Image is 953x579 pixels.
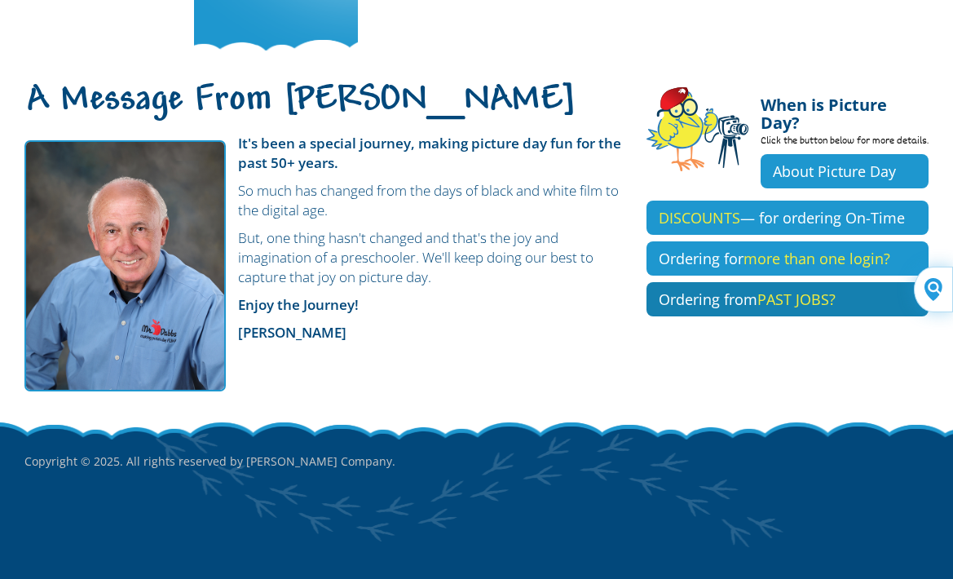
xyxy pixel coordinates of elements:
a: Ordering formore than one login? [646,241,929,276]
strong: [PERSON_NAME] [238,323,346,342]
strong: Enjoy the Journey! [238,295,359,314]
p: Click the button below for more details. [761,132,929,154]
img: Mr. Dabbs [24,140,226,391]
a: DISCOUNTS— for ordering On-Time [646,201,929,235]
p: But, one thing hasn't changed and that's the joy and imagination of a preschooler. We'll keep doi... [24,228,622,287]
h1: A Message From [PERSON_NAME] [24,93,622,127]
a: About Picture Day [761,154,929,188]
p: Copyright © 2025. All rights reserved by [PERSON_NAME] Company. [24,420,929,503]
span: more than one login? [743,249,890,268]
p: So much has changed from the days of black and white film to the digital age. [24,181,622,220]
h4: When is Picture Day? [761,86,929,132]
strong: It's been a special journey, making picture day fun for the past 50+ years. [238,134,621,172]
span: DISCOUNTS [659,208,740,228]
a: Ordering fromPAST JOBS? [646,282,929,316]
span: PAST JOBS? [757,289,836,309]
